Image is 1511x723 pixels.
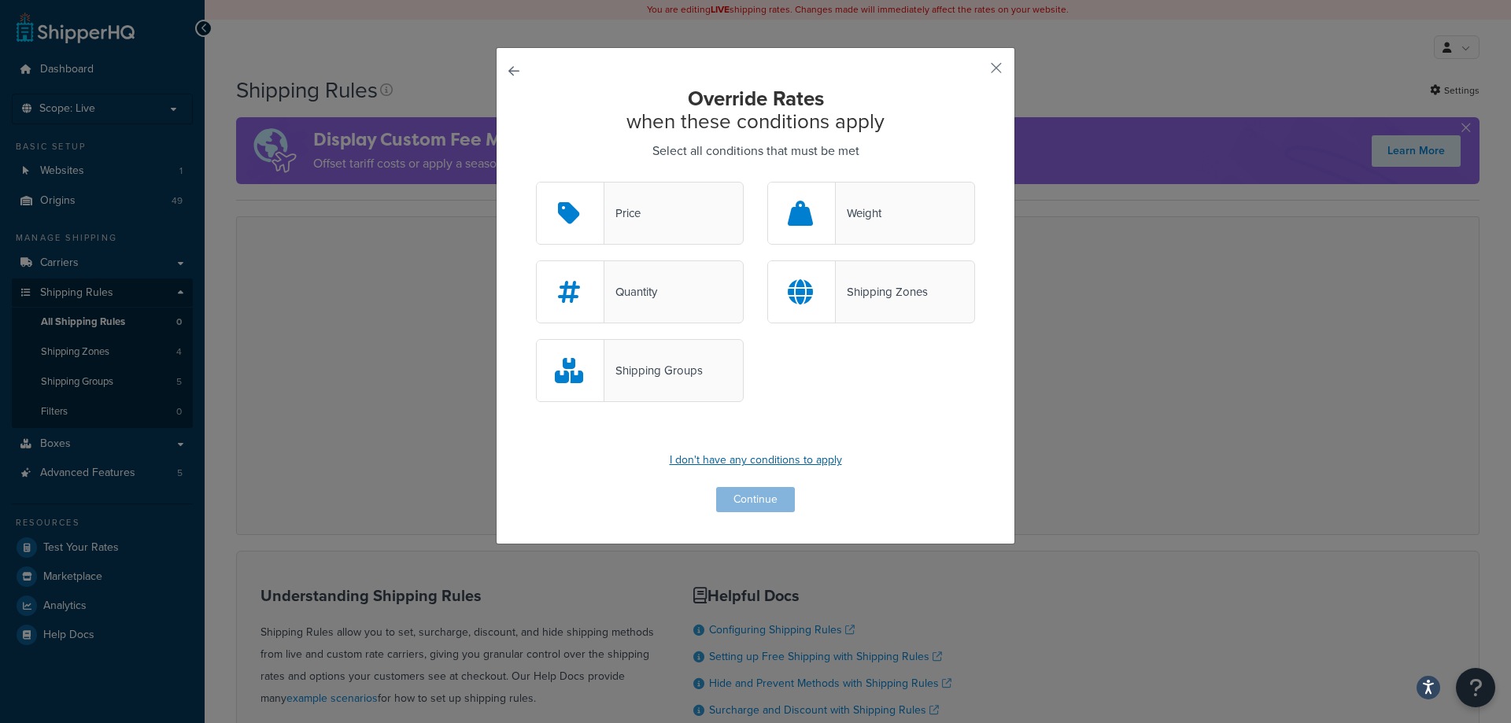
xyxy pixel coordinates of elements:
div: Shipping Zones [836,281,928,303]
h2: when these conditions apply [536,87,975,132]
div: Shipping Groups [604,360,703,382]
strong: Override Rates [688,83,824,113]
div: Weight [836,202,881,224]
div: Quantity [604,281,657,303]
p: I don't have any conditions to apply [536,449,975,471]
p: Select all conditions that must be met [536,140,975,162]
div: Price [604,202,641,224]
